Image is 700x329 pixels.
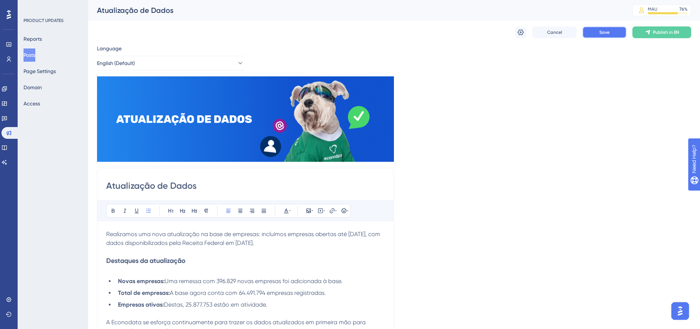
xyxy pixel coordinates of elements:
button: English (Default) [97,56,244,70]
div: Atualização de Dados [97,5,614,15]
div: PRODUCT UPDATES [24,18,64,23]
button: Reports [24,32,42,46]
span: Realizamos uma nova atualização na base de empresas: incluímos empresas abertas até [DATE], com d... [106,231,382,246]
span: Destas, 25.877.753 estão em atividade. [164,301,267,308]
span: English (Default) [97,59,135,68]
strong: Novas empresas: [118,278,165,285]
strong: Total de empresas: [118,289,170,296]
button: Publish in EN [632,26,691,38]
strong: Destaques da atualização [106,257,186,265]
div: MAU [648,6,657,12]
span: Language [97,44,122,53]
button: Access [24,97,40,110]
button: Save [582,26,627,38]
span: Need Help? [17,2,46,11]
button: Cancel [532,26,577,38]
span: Save [599,29,610,35]
button: Page Settings [24,65,56,78]
img: file-1716563110287.png [97,76,394,162]
span: A base agora conta com [170,289,237,296]
span: Uma remessa com 396.829 novas empresas foi adicionada à base. [165,278,342,285]
iframe: UserGuiding AI Assistant Launcher [669,300,691,322]
strong: Empresas ativas: [118,301,164,308]
span: Publish in EN [653,29,679,35]
input: Post Title [106,180,385,192]
button: Posts [24,48,35,62]
button: Domain [24,81,42,94]
div: 76 % [679,6,688,12]
span: Cancel [547,29,562,35]
span: 64.491.794 empresas registradas. [239,289,326,296]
